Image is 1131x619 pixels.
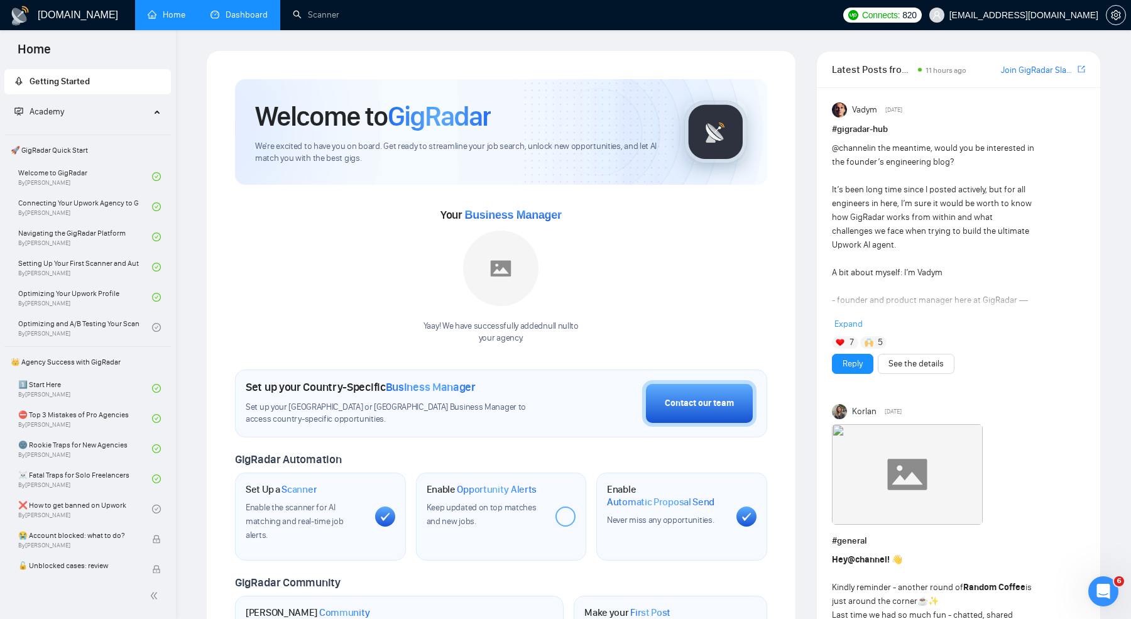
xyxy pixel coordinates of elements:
span: Business Manager [386,380,476,394]
a: Welcome to GigRadarBy[PERSON_NAME] [18,163,152,190]
span: We're excited to have you on board. Get ready to streamline your job search, unlock new opportuni... [255,141,664,165]
li: Getting Started [4,69,171,94]
img: logo [10,6,30,26]
span: GigRadar [388,99,491,133]
span: check-circle [152,233,161,241]
a: See the details [888,357,944,371]
h1: Enable [427,483,537,496]
span: 👑 Agency Success with GigRadar [6,349,170,375]
span: Community [319,606,370,619]
h1: Enable [607,483,726,508]
span: Expand [834,319,863,329]
p: your agency . [423,332,579,344]
a: Navigating the GigRadar PlatformBy[PERSON_NAME] [18,223,152,251]
span: 🔓 Unblocked cases: review [18,559,139,572]
div: Contact our team [665,397,734,410]
a: Optimizing Your Upwork ProfileBy[PERSON_NAME] [18,283,152,311]
button: setting [1106,5,1126,25]
span: Getting Started [30,76,90,87]
span: ☕ [917,596,928,606]
h1: # gigradar-hub [832,123,1085,136]
span: Keep updated on top matches and new jobs. [427,502,537,527]
span: Your [440,208,562,222]
strong: Hey ! [832,554,890,565]
h1: Set Up a [246,483,317,496]
a: Reply [843,357,863,371]
h1: # general [832,534,1085,548]
a: ❌ How to get banned on UpworkBy[PERSON_NAME] [18,495,152,523]
span: 820 [902,8,916,22]
span: user [932,11,941,19]
img: Korlan [832,404,847,419]
span: Scanner [281,483,317,496]
a: searchScanner [293,9,339,20]
img: ❤️ [836,338,844,347]
img: placeholder.png [463,231,538,306]
span: check-circle [152,293,161,302]
span: ✨ [928,596,939,606]
span: Latest Posts from the GigRadar Community [832,62,914,77]
span: check-circle [152,414,161,423]
a: setting [1106,10,1126,20]
span: Never miss any opportunities. [607,515,714,525]
span: double-left [150,589,162,602]
span: check-circle [152,384,161,393]
span: check-circle [152,474,161,483]
span: Automatic Proposal Send [607,496,714,508]
img: Vadym [832,102,847,118]
a: Connecting Your Upwork Agency to GigRadarBy[PERSON_NAME] [18,193,152,221]
span: By [PERSON_NAME] [18,542,139,549]
button: Reply [832,354,873,374]
span: check-circle [152,263,161,271]
span: setting [1106,10,1125,20]
a: export [1078,63,1085,75]
span: By [PERSON_NAME] [18,572,139,579]
span: lock [152,565,161,574]
span: Business Manager [464,209,561,221]
span: Academy [30,106,64,117]
img: gigradar-logo.png [684,101,747,163]
span: [DATE] [885,406,902,417]
h1: Welcome to [255,99,491,133]
div: Yaay! We have successfully added null null to [423,320,579,344]
a: homeHome [148,9,185,20]
span: First Post [630,606,670,619]
span: Home [8,40,61,67]
span: fund-projection-screen [14,107,23,116]
span: GigRadar Community [235,576,341,589]
a: Setting Up Your First Scanner and Auto-BidderBy[PERSON_NAME] [18,253,152,281]
span: Enable the scanner for AI matching and real-time job alerts. [246,502,343,540]
strong: Random Coffee [963,582,1025,593]
span: check-circle [152,505,161,513]
span: Academy [14,106,64,117]
span: check-circle [152,172,161,181]
h1: Make your [584,606,670,619]
span: 👋 [892,554,902,565]
a: ☠️ Fatal Traps for Solo FreelancersBy[PERSON_NAME] [18,465,152,493]
span: 11 hours ago [926,66,966,75]
span: 🚀 GigRadar Quick Start [6,138,170,163]
a: ⛔ Top 3 Mistakes of Pro AgenciesBy[PERSON_NAME] [18,405,152,432]
button: See the details [878,354,954,374]
h1: Set up your Country-Specific [246,380,476,394]
a: 🌚 Rookie Traps for New AgenciesBy[PERSON_NAME] [18,435,152,463]
span: GigRadar Automation [235,452,341,466]
h1: [PERSON_NAME] [246,606,370,619]
a: Join GigRadar Slack Community [1001,63,1075,77]
span: [DATE] [885,104,902,116]
span: Vadym [852,103,877,117]
span: @channel [832,143,869,153]
span: @channel [848,554,887,565]
span: Connects: [862,8,900,22]
img: upwork-logo.png [848,10,858,20]
span: Opportunity Alerts [457,483,537,496]
a: 1️⃣ Start HereBy[PERSON_NAME] [18,375,152,402]
span: Set up your [GEOGRAPHIC_DATA] or [GEOGRAPHIC_DATA] Business Manager to access country-specific op... [246,402,552,425]
iframe: Intercom live chat [1088,576,1118,606]
a: Optimizing and A/B Testing Your Scanner for Better ResultsBy[PERSON_NAME] [18,314,152,341]
span: lock [152,535,161,544]
img: 🙌 [865,338,873,347]
span: check-circle [152,202,161,211]
img: F09LD3HAHMJ-Coffee%20chat%20round%202.gif [832,424,983,525]
span: 6 [1114,576,1124,586]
